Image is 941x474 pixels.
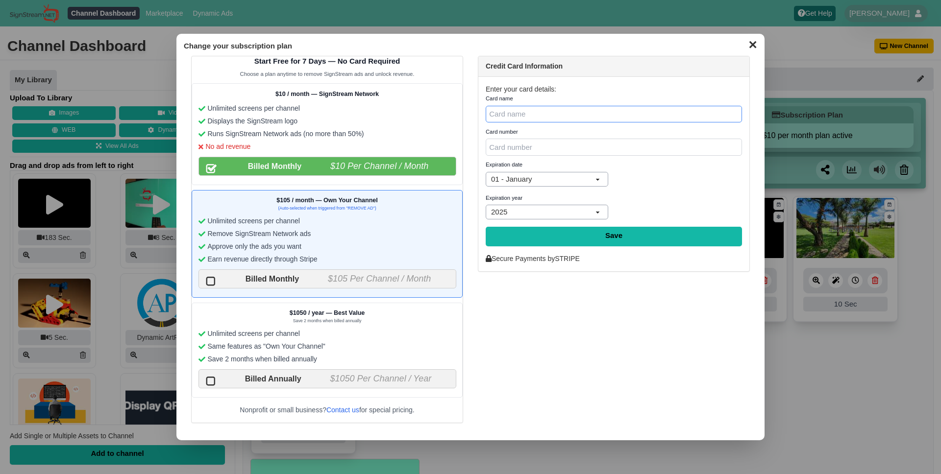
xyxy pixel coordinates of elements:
[198,196,456,205] h3: $105 / month — Own Your Channel
[192,56,463,66] h2: Start Free for 7 Days — No Card Required
[486,62,563,70] strong: Credit Card Information
[208,229,311,239] span: Remove SignStream Network ads
[208,354,317,364] span: Save 2 months when billed annually
[486,161,742,169] label: Expiration date
[198,205,456,212] p: (Auto-selected when triggered from "REMOVE AD")
[245,373,301,385] span: Billed Annually
[486,139,742,156] input: Card number
[486,227,742,246] input: Save
[328,272,431,285] span: $105 Per Channel / Month
[555,255,580,262] a: STRIPE
[486,84,742,95] p: Enter your card details:
[326,406,359,414] a: Contact us
[486,95,742,103] label: Card name
[208,103,300,114] span: Unlimited screens per channel
[198,318,456,324] p: Save 2 months when billed annually
[208,216,300,226] span: Unlimited screens per channel
[198,309,456,318] h3: $1050 / year — Best Value
[743,36,762,51] button: ✕
[246,273,299,285] span: Billed Monthly
[184,41,757,51] h3: Change your subscription plan
[486,128,742,137] label: Card number
[206,142,251,152] span: No ad revenue
[208,116,298,126] span: Displays the SignStream logo
[208,341,325,352] span: Same features as "Own Your Channel"
[248,161,301,172] span: Billed Monthly
[208,254,318,264] span: Earn revenue directly through Stripe
[208,329,300,339] span: Unlimited screens per channel
[208,129,364,139] span: Runs SignStream Network ads (no more than 50%)
[330,372,432,385] span: $1050 Per Channel / Year
[192,70,463,79] div: Choose a plan anytime to remove SignStream ads and unlock revenue.
[478,77,749,271] div: Secure Payments by
[486,194,742,203] label: Expiration year
[192,405,463,415] p: Nonprofit or small business? for special pricing.
[198,90,456,99] h3: $10 / month — SignStream Network
[330,160,428,173] span: $10 Per Channel / Month
[208,241,301,252] span: Approve only the ads you want
[486,106,742,123] input: Card name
